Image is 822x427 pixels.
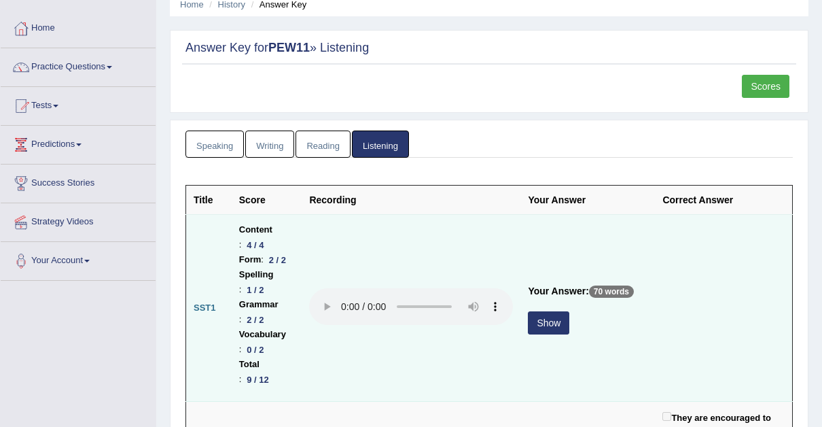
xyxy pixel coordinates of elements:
[1,165,156,199] a: Success Stories
[742,75,789,98] a: Scores
[239,267,274,282] b: Spelling
[185,41,793,55] h2: Answer Key for » Listening
[239,297,279,312] b: Grammar
[1,203,156,237] a: Strategy Videos
[264,253,291,267] div: 2 / 2
[520,186,655,215] th: Your Answer
[239,252,295,267] li: :
[241,313,269,327] div: 2 / 2
[241,283,269,297] div: 1 / 2
[239,222,272,237] b: Content
[1,87,156,121] a: Tests
[241,238,269,252] div: 4 / 4
[589,286,634,298] p: 70 words
[239,327,286,342] b: Vocabulary
[241,343,269,357] div: 0 / 2
[1,242,156,276] a: Your Account
[1,126,156,160] a: Predictions
[232,186,302,215] th: Score
[239,267,295,297] li: :
[352,131,409,158] a: Listening
[239,357,260,372] b: Total
[302,186,520,215] th: Recording
[268,41,310,54] strong: PEW11
[239,327,295,357] li: :
[239,252,262,267] b: Form
[239,297,295,327] li: :
[239,222,295,252] li: :
[528,286,588,296] b: Your Answer:
[296,131,350,158] a: Reading
[241,373,274,387] div: 9 / 12
[239,357,295,387] li: :
[186,186,232,215] th: Title
[662,412,671,421] input: They are encouraged to focus their studies on modern productions
[185,131,244,158] a: Speaking
[528,311,569,335] button: Show
[655,186,792,215] th: Correct Answer
[194,303,216,313] b: SST1
[1,10,156,44] a: Home
[245,131,294,158] a: Writing
[1,48,156,82] a: Practice Questions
